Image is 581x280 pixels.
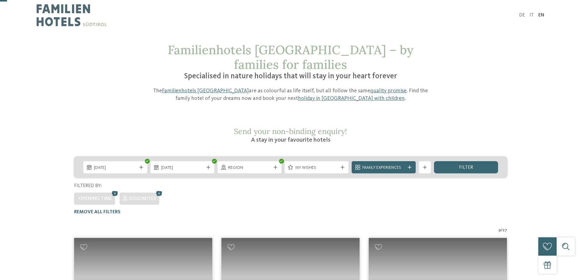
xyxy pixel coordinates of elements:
span: / [501,227,503,233]
span: filter [459,165,473,170]
a: holiday in [GEOGRAPHIC_DATA] with children [298,96,405,101]
a: EN [538,13,544,18]
span: Familienhotels [GEOGRAPHIC_DATA] – by families for families [168,42,413,72]
p: The are as colourful as life itself, but all follow the same . Find the family hotel of your drea... [146,87,436,102]
a: IT [529,13,534,18]
span: Dolomites [129,196,156,201]
span: Send your non-binding enquiry! [234,126,347,136]
span: Family Experiences [362,165,405,171]
span: Specialised in nature holidays that will stay in your heart forever [184,73,397,80]
span: Filtered by: [74,183,102,188]
span: My wishes [295,165,338,171]
span: Region [228,165,271,171]
a: Familienhotels [GEOGRAPHIC_DATA] [162,88,249,94]
span: Opening time [79,196,112,201]
span: Remove all filters [74,210,120,214]
a: DE [519,13,525,18]
span: A stay in your favourite hotels [251,137,330,143]
span: [DATE] [161,165,204,171]
span: 27 [503,227,507,233]
span: 9 [498,227,501,233]
a: quality promise [370,88,407,94]
span: [DATE] [94,165,137,171]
